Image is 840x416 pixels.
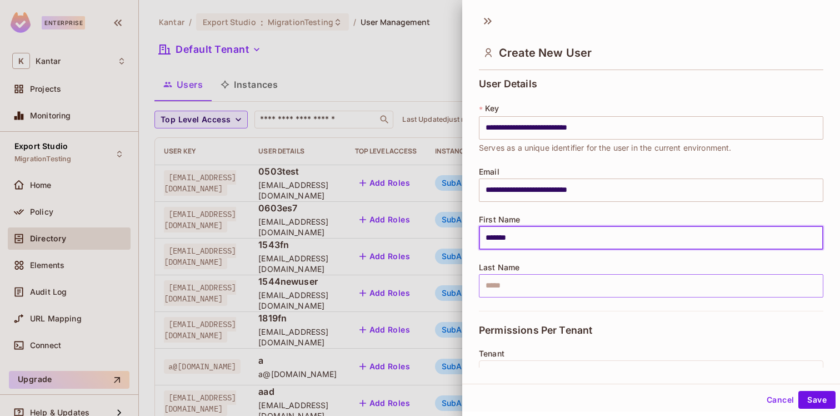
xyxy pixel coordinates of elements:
button: Cancel [762,391,798,409]
span: Permissions Per Tenant [479,325,592,336]
span: Key [485,104,499,113]
span: Serves as a unique identifier for the user in the current environment. [479,142,732,154]
button: Save [798,391,836,409]
span: First Name [479,215,521,224]
span: Create New User [499,46,592,60]
span: Email [479,167,499,176]
button: Default Tenant [479,360,823,384]
span: Tenant [479,349,504,358]
span: User Details [479,78,537,90]
span: Last Name [479,263,519,272]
